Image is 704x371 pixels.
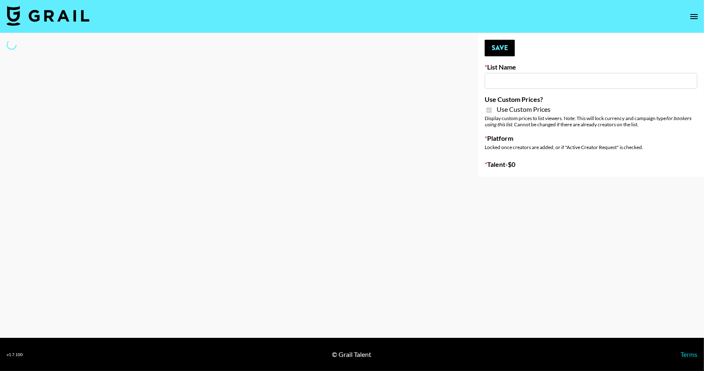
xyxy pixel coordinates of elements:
[485,144,697,150] div: Locked once creators are added, or if "Active Creator Request" is checked.
[485,115,697,128] div: Display custom prices to list viewers. Note: This will lock currency and campaign type . Cannot b...
[7,6,89,26] img: Grail Talent
[485,115,691,128] em: for bookers using this list
[485,134,697,142] label: Platform
[7,352,23,357] div: v 1.7.100
[485,63,697,71] label: List Name
[485,160,697,169] label: Talent - $ 0
[485,40,515,56] button: Save
[497,105,550,113] span: Use Custom Prices
[680,350,697,358] a: Terms
[332,350,371,359] div: © Grail Talent
[686,8,702,25] button: open drawer
[485,95,697,104] label: Use Custom Prices?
